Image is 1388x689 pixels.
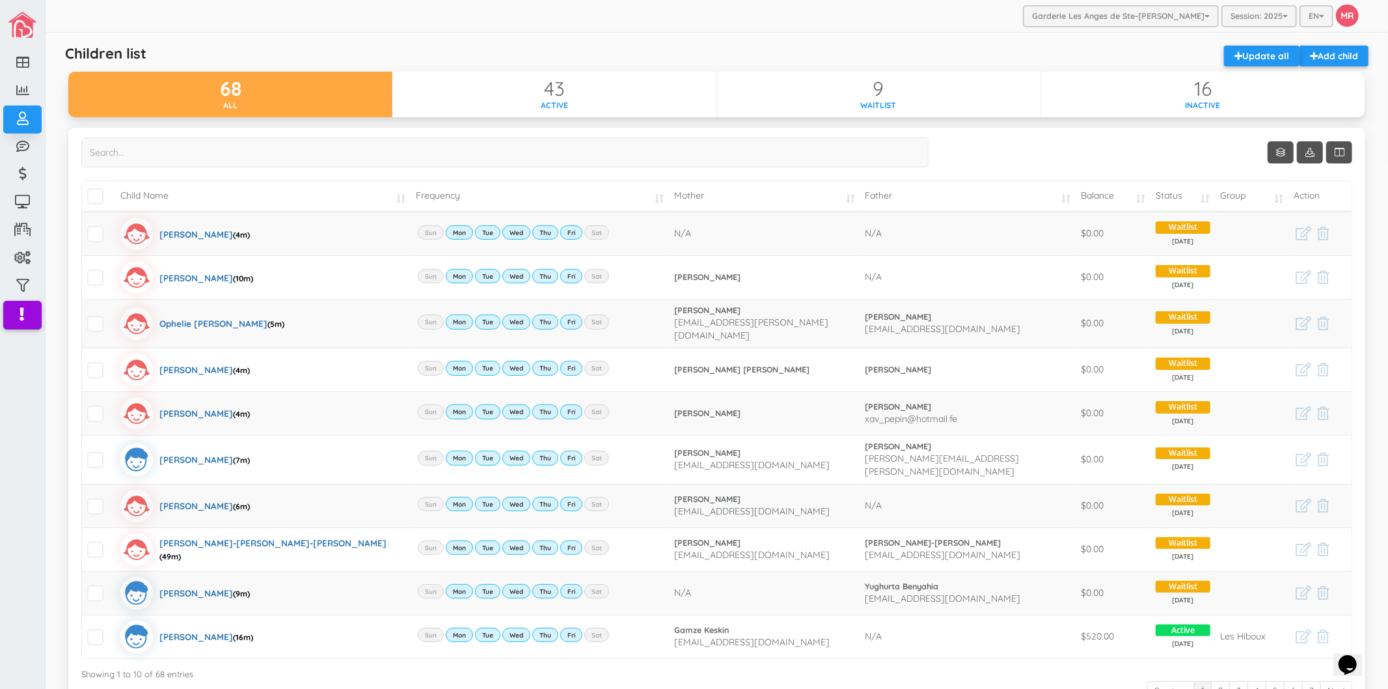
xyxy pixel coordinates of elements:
[1156,640,1210,649] span: [DATE]
[674,459,830,471] span: [EMAIL_ADDRESS][DOMAIN_NAME]
[1156,221,1210,234] span: Waitlist
[532,225,558,240] label: Thu
[159,397,250,430] div: [PERSON_NAME]
[560,225,582,240] label: Fri
[446,584,473,598] label: Mon
[865,323,1021,335] span: [EMAIL_ADDRESS][DOMAIN_NAME]
[865,401,1071,413] a: [PERSON_NAME]
[120,621,153,653] img: boyicon.svg
[120,307,284,340] a: Ophelie [PERSON_NAME](5m)
[1076,571,1151,615] td: $0.00
[560,315,582,329] label: Fri
[418,628,444,642] label: Sun
[560,404,582,419] label: Fri
[120,397,153,430] img: girlicon.svg
[411,181,669,212] td: Frequency: activate to sort column ascending
[865,453,1020,477] span: [PERSON_NAME][EMAIL_ADDRESS][PERSON_NAME][DOMAIN_NAME]
[120,533,153,566] img: girlicon.svg
[1224,46,1300,66] a: Update all
[532,361,558,375] label: Thu
[68,100,392,111] div: All
[502,451,530,465] label: Wed
[159,307,284,340] div: Ophelie [PERSON_NAME]
[669,181,860,212] td: Mother: activate to sort column ascending
[1156,494,1210,506] span: Waitlist
[1156,281,1210,290] span: [DATE]
[1076,348,1151,391] td: $0.00
[1041,78,1365,100] div: 16
[502,497,530,511] label: Wed
[159,490,250,522] div: [PERSON_NAME]
[860,484,1076,527] td: N/A
[418,225,444,240] label: Sun
[120,621,253,653] a: [PERSON_NAME](16m)
[532,451,558,465] label: Thu
[674,636,830,648] span: [EMAIL_ADDRESS][DOMAIN_NAME]
[560,451,582,465] label: Fri
[674,447,855,459] a: [PERSON_NAME]
[669,212,860,255] td: N/A
[674,272,855,283] a: [PERSON_NAME]
[1076,181,1151,212] td: Balance: activate to sort column ascending
[502,361,530,375] label: Wed
[1216,181,1289,212] td: Group: activate to sort column ascending
[560,497,582,511] label: Fri
[560,541,582,555] label: Fri
[1156,327,1210,336] span: [DATE]
[120,490,250,522] a: [PERSON_NAME](6m)
[669,571,860,615] td: N/A
[1076,255,1151,299] td: $0.00
[1156,581,1210,593] span: Waitlist
[1076,435,1151,484] td: $0.00
[1156,447,1210,460] span: Waitlist
[865,441,1071,453] a: [PERSON_NAME]
[532,315,558,329] label: Thu
[159,533,405,566] div: [PERSON_NAME]-[PERSON_NAME]-[PERSON_NAME]
[1156,237,1210,246] span: [DATE]
[532,404,558,419] label: Thu
[120,443,250,476] a: [PERSON_NAME](7m)
[584,584,609,598] label: Sat
[159,577,250,610] div: [PERSON_NAME]
[865,537,1071,549] a: [PERSON_NAME]-[PERSON_NAME]
[418,404,444,419] label: Sun
[502,225,530,240] label: Wed
[674,305,855,316] a: [PERSON_NAME]
[865,593,1021,604] span: [EMAIL_ADDRESS][DOMAIN_NAME]
[865,413,958,425] span: xav_pepin@hotmail.fe
[120,261,253,294] a: [PERSON_NAME](10m)
[717,78,1041,100] div: 9
[560,628,582,642] label: Fri
[1288,181,1352,212] td: Action
[1076,527,1151,571] td: $0.00
[1076,615,1151,658] td: $520.00
[1076,391,1151,435] td: $0.00
[674,364,855,376] a: [PERSON_NAME] [PERSON_NAME]
[502,541,530,555] label: Wed
[120,443,153,476] img: boyicon.svg
[120,218,153,250] img: girlicon.svg
[120,397,250,430] a: [PERSON_NAME](4m)
[159,443,250,476] div: [PERSON_NAME]
[1156,552,1210,561] span: [DATE]
[446,628,473,642] label: Mon
[159,261,253,294] div: [PERSON_NAME]
[81,137,929,167] input: Search...
[418,584,444,598] label: Sun
[392,78,716,100] div: 43
[475,269,500,283] label: Tue
[1156,358,1210,370] span: Waitlist
[865,581,1071,593] a: Yughurta Benyahia
[1156,537,1210,550] span: Waitlist
[860,212,1076,255] td: N/A
[502,584,530,598] label: Wed
[446,269,473,283] label: Mon
[120,354,250,386] a: [PERSON_NAME](4m)
[418,361,444,375] label: Sun
[68,78,392,100] div: 68
[584,269,609,283] label: Sat
[418,541,444,555] label: Sun
[475,361,500,375] label: Tue
[502,404,530,419] label: Wed
[1156,401,1210,414] span: Waitlist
